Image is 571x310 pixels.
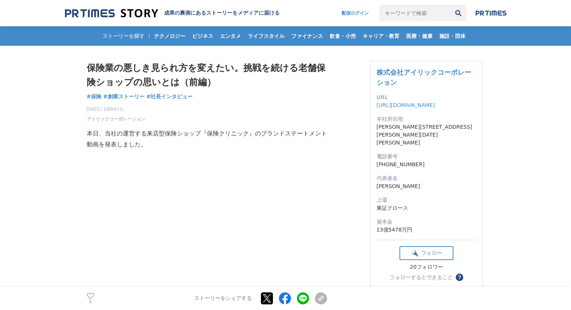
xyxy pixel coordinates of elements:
[399,246,453,260] button: フォロー
[436,33,469,39] span: 施設・団体
[146,93,193,100] span: #社長インタビュー
[87,300,94,304] p: 1
[379,5,450,21] input: キーワードで検索
[377,153,476,161] dt: 電話番号
[151,33,188,39] span: テクノロジー
[87,128,327,150] p: 本日、当社の運営する来店型保険ショップ『保険クリニック』のブランドステートメント動画を発表しました。
[327,33,359,39] span: 飲食・小売
[87,61,327,90] h1: 保険業の悪しき見られ方を変えたい。挑戦を続ける老舗保険ショップの思いとは（前編）
[377,218,476,226] dt: 資本金
[87,116,145,122] a: アイリックコーポレーション
[457,275,462,280] span: ？
[87,93,102,101] a: #保険
[377,93,476,101] dt: URL
[377,68,471,86] a: 株式会社アイリックコーポレーション
[245,33,288,39] span: ライフスタイル
[288,33,326,39] span: ファイナンス
[377,161,476,169] dd: [PHONE_NUMBER]
[334,5,376,21] a: 配信ログイン
[217,26,244,46] a: エンタメ
[103,93,145,100] span: #創業ストーリー
[87,106,145,113] span: [DATE] 18時41分
[476,10,506,16] img: prtimes
[360,33,402,39] span: キャリア・教育
[390,275,453,280] div: フォローするとできること
[65,8,280,18] a: 成果の裏側にあるストーリーをメディアに届ける 成果の裏側にあるストーリーをメディアに届ける
[189,26,216,46] a: ビジネス
[450,5,467,21] button: 検索
[87,93,102,100] span: #保険
[245,26,288,46] a: ライフスタイル
[103,93,145,101] a: #創業ストーリー
[151,26,188,46] a: テクノロジー
[377,115,476,123] dt: 本社所在地
[436,26,469,46] a: 施設・団体
[377,196,476,204] dt: 上場
[403,33,435,39] span: 医療・健康
[377,175,476,182] dt: 代表者名
[377,102,435,108] a: [URL][DOMAIN_NAME]
[377,182,476,190] dd: [PERSON_NAME]
[194,295,252,302] p: ストーリーをシェアする
[403,26,435,46] a: 医療・健康
[377,204,476,212] dd: 東証グロース
[377,226,476,234] dd: 13億5478万円
[360,26,402,46] a: キャリア・教育
[146,93,193,101] a: #社長インタビュー
[164,10,280,17] h2: 成果の裏側にあるストーリーをメディアに届ける
[456,274,463,281] button: ？
[189,33,216,39] span: ビジネス
[327,26,359,46] a: 飲食・小売
[217,33,244,39] span: エンタメ
[65,8,158,18] img: 成果の裏側にあるストーリーをメディアに届ける
[288,26,326,46] a: ファイナンス
[399,264,453,271] div: 20フォロワー
[377,123,476,147] dd: [PERSON_NAME][STREET_ADDRESS][PERSON_NAME][DATE][PERSON_NAME]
